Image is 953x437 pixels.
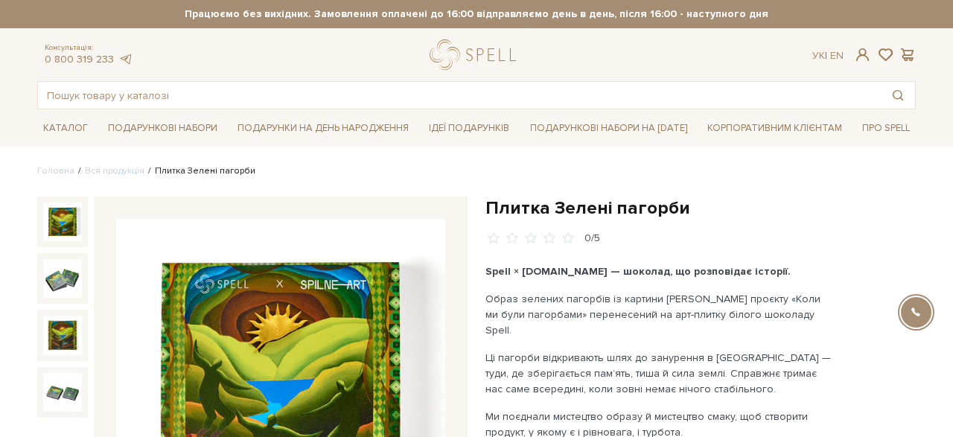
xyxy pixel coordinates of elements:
[85,165,144,176] a: Вся продукція
[43,202,82,241] img: Плитка Зелені пагорби
[38,82,881,109] input: Пошук товару у каталозі
[144,165,255,178] li: Плитка Зелені пагорби
[430,39,523,70] a: logo
[118,53,133,66] a: telegram
[423,117,515,140] a: Ідеї подарунків
[825,49,827,62] span: |
[43,316,82,354] img: Плитка Зелені пагорби
[43,259,82,298] img: Плитка Зелені пагорби
[701,115,848,141] a: Корпоративним клієнтам
[37,7,916,21] strong: Працюємо без вихідних. Замовлення оплачені до 16:00 відправляємо день в день, після 16:00 - насту...
[37,117,94,140] a: Каталог
[485,350,835,397] p: Ці пагорби відкривають шлях до занурення в [GEOGRAPHIC_DATA] — туди, де зберігається пам’ять, тиш...
[102,117,223,140] a: Подарункові набори
[43,373,82,412] img: Плитка Зелені пагорби
[856,117,916,140] a: Про Spell
[584,232,600,246] div: 0/5
[524,115,693,141] a: Подарункові набори на [DATE]
[485,197,916,220] h1: Плитка Зелені пагорби
[881,82,915,109] button: Пошук товару у каталозі
[812,49,844,63] div: Ук
[45,43,133,53] span: Консультація:
[45,53,114,66] a: 0 800 319 233
[37,165,74,176] a: Головна
[485,291,835,338] p: Образ зелених пагорбів із картини [PERSON_NAME] проєкту «Коли ми були пагорбами» перенесений на а...
[485,265,791,278] b: Spell × [DOMAIN_NAME] — шоколад, що розповідає історії.
[232,117,415,140] a: Подарунки на День народження
[830,49,844,62] a: En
